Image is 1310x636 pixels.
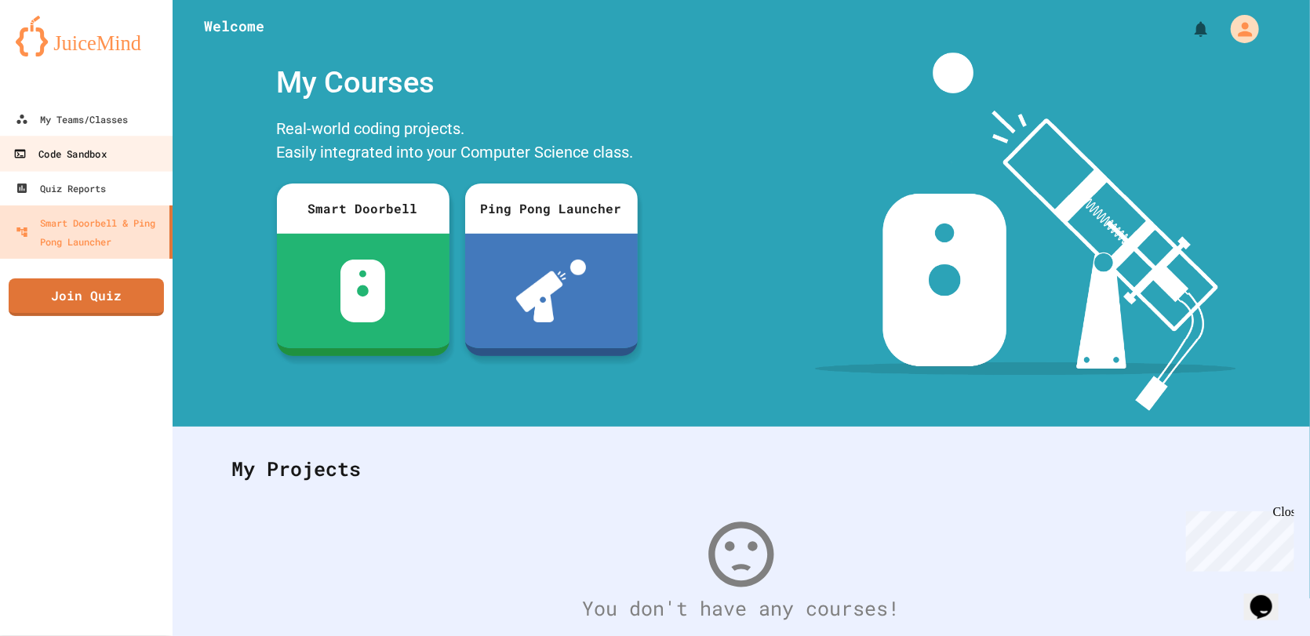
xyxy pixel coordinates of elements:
[269,113,646,172] div: Real-world coding projects. Easily integrated into your Computer Science class.
[277,184,449,234] div: Smart Doorbell
[13,144,106,164] div: Code Sandbox
[815,53,1235,411] img: banner-image-my-projects.png
[269,53,646,113] div: My Courses
[16,213,163,251] div: Smart Doorbell & Ping Pong Launcher
[16,110,128,129] div: My Teams/Classes
[16,16,157,56] img: logo-orange.svg
[1163,16,1214,42] div: My Notifications
[516,260,586,322] img: ppl-with-ball.png
[1214,11,1263,47] div: My Account
[1180,505,1294,572] iframe: chat widget
[216,438,1267,500] div: My Projects
[465,184,638,234] div: Ping Pong Launcher
[340,260,385,322] img: sdb-white.svg
[16,179,106,198] div: Quiz Reports
[6,6,108,100] div: Chat with us now!Close
[9,278,164,316] a: Join Quiz
[216,594,1267,623] div: You don't have any courses!
[1244,573,1294,620] iframe: chat widget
